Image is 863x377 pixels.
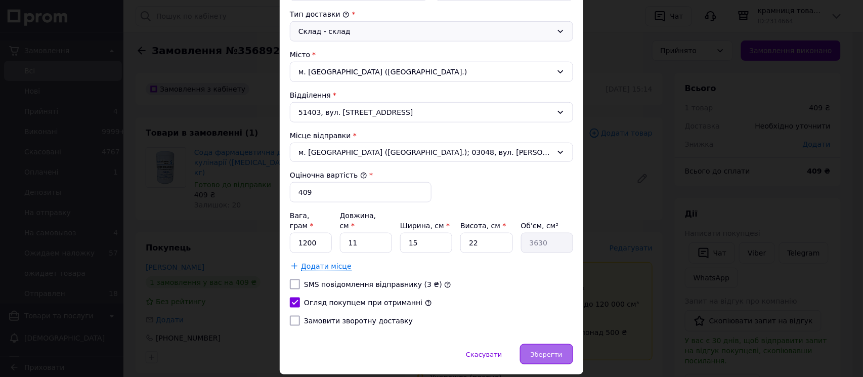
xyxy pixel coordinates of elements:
label: Довжина, см [340,212,376,230]
div: Місце відправки [290,131,573,141]
span: м. [GEOGRAPHIC_DATA] ([GEOGRAPHIC_DATA].); 03048, вул. [PERSON_NAME][STREET_ADDRESS] [298,147,552,157]
label: Ширина, см [400,222,450,230]
label: Вага, грам [290,212,314,230]
label: Оціночна вартість [290,171,367,179]
label: SMS повідомлення відправнику (3 ₴) [304,280,442,288]
label: Висота, см [460,222,506,230]
span: Скасувати [466,351,502,358]
div: 51403, вул. [STREET_ADDRESS] [290,102,573,122]
span: Додати місце [301,262,352,271]
div: Тип доставки [290,9,573,19]
div: м. [GEOGRAPHIC_DATA] ([GEOGRAPHIC_DATA].) [290,62,573,82]
div: Об'єм, см³ [521,221,573,231]
div: Місто [290,50,573,60]
div: Відділення [290,90,573,100]
label: Замовити зворотну доставку [304,317,413,325]
label: Огляд покупцем при отриманні [304,299,422,307]
div: Склад - склад [298,26,552,37]
span: Зберегти [531,351,563,358]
